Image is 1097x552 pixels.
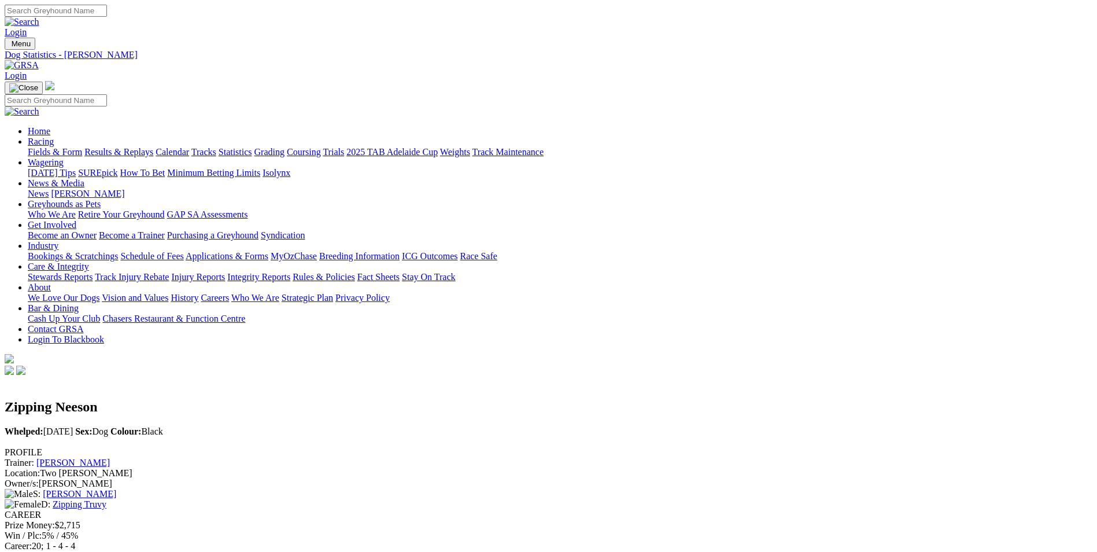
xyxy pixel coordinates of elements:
[231,293,279,303] a: Who We Are
[110,426,163,436] span: Black
[191,147,216,157] a: Tracks
[319,251,400,261] a: Breeding Information
[95,272,169,282] a: Track Injury Rebate
[28,272,93,282] a: Stewards Reports
[28,209,76,219] a: Who We Are
[460,251,497,261] a: Race Safe
[28,126,50,136] a: Home
[28,303,79,313] a: Bar & Dining
[36,458,110,468] a: [PERSON_NAME]
[28,137,54,146] a: Racing
[227,272,290,282] a: Integrity Reports
[28,147,82,157] a: Fields & Form
[120,168,165,178] a: How To Bet
[28,314,100,323] a: Cash Up Your Club
[28,189,1092,199] div: News & Media
[5,447,1092,458] div: PROFILE
[293,272,355,282] a: Rules & Policies
[171,293,198,303] a: History
[28,209,1092,220] div: Greyhounds as Pets
[28,241,58,251] a: Industry
[171,272,225,282] a: Injury Reports
[28,189,49,198] a: News
[99,230,165,240] a: Become a Trainer
[75,426,92,436] b: Sex:
[28,251,118,261] a: Bookings & Scratchings
[28,199,101,209] a: Greyhounds as Pets
[5,38,35,50] button: Toggle navigation
[5,531,42,540] span: Win / Plc:
[78,209,165,219] a: Retire Your Greyhound
[5,489,33,499] img: Male
[45,81,54,90] img: logo-grsa-white.png
[5,17,39,27] img: Search
[28,334,104,344] a: Login To Blackbook
[28,230,97,240] a: Become an Owner
[5,399,1092,415] h2: Zipping Neeson
[28,168,1092,178] div: Wagering
[282,293,333,303] a: Strategic Plan
[28,168,76,178] a: [DATE] Tips
[78,168,117,178] a: SUREpick
[28,230,1092,241] div: Get Involved
[5,531,1092,541] div: 5% / 45%
[5,60,39,71] img: GRSA
[28,178,84,188] a: News & Media
[110,426,141,436] b: Colour:
[28,147,1092,157] div: Racing
[263,168,290,178] a: Isolynx
[12,39,31,48] span: Menu
[5,489,40,499] span: S:
[28,293,1092,303] div: About
[102,314,245,323] a: Chasers Restaurant & Function Centre
[5,468,40,478] span: Location:
[5,499,50,509] span: D:
[5,426,73,436] span: [DATE]
[472,147,544,157] a: Track Maintenance
[102,293,168,303] a: Vision and Values
[28,157,64,167] a: Wagering
[28,220,76,230] a: Get Involved
[254,147,285,157] a: Grading
[9,83,38,93] img: Close
[271,251,317,261] a: MyOzChase
[5,354,14,363] img: logo-grsa-white.png
[323,147,344,157] a: Trials
[16,366,25,375] img: twitter.svg
[402,272,455,282] a: Stay On Track
[5,71,27,80] a: Login
[5,479,1092,489] div: [PERSON_NAME]
[28,324,83,334] a: Contact GRSA
[357,272,400,282] a: Fact Sheets
[5,82,43,94] button: Toggle navigation
[5,520,1092,531] div: $2,715
[5,106,39,117] img: Search
[28,314,1092,324] div: Bar & Dining
[5,50,1092,60] a: Dog Statistics - [PERSON_NAME]
[5,426,43,436] b: Whelped:
[346,147,438,157] a: 2025 TAB Adelaide Cup
[5,541,32,551] span: Career:
[28,272,1092,282] div: Care & Integrity
[5,479,39,488] span: Owner/s:
[335,293,390,303] a: Privacy Policy
[167,168,260,178] a: Minimum Betting Limits
[5,499,41,510] img: Female
[5,366,14,375] img: facebook.svg
[5,5,107,17] input: Search
[28,293,99,303] a: We Love Our Dogs
[5,541,1092,551] div: 20; 1 - 4 - 4
[53,499,106,509] a: Zipping Truvy
[5,510,1092,520] div: CAREER
[28,262,89,271] a: Care & Integrity
[5,520,55,530] span: Prize Money:
[167,209,248,219] a: GAP SA Assessments
[261,230,305,240] a: Syndication
[28,282,51,292] a: About
[75,426,108,436] span: Dog
[28,251,1092,262] div: Industry
[440,147,470,157] a: Weights
[43,489,116,499] a: [PERSON_NAME]
[219,147,252,157] a: Statistics
[287,147,321,157] a: Coursing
